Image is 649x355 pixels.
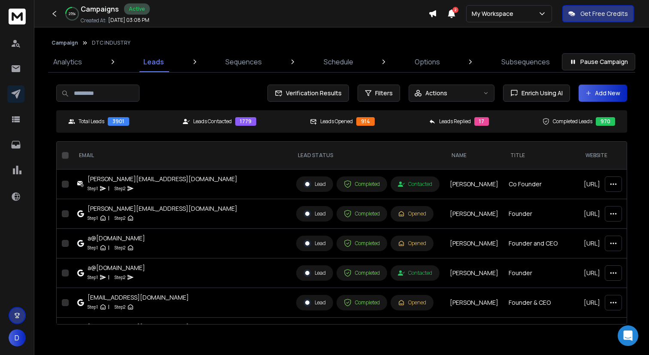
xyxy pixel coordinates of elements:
button: Add New [579,85,627,102]
p: Step 2 [115,303,125,311]
p: | [108,184,109,193]
div: 3901 [108,117,129,126]
p: Subsequences [501,57,550,67]
p: Created At: [81,17,106,24]
div: 970 [596,117,615,126]
p: Options [415,57,440,67]
td: [PERSON_NAME] [445,229,503,258]
div: 17 [474,117,489,126]
div: a@[DOMAIN_NAME] [88,234,145,243]
button: Enrich Using AI [503,85,570,102]
div: Completed [344,299,380,306]
td: [PERSON_NAME] [445,258,503,288]
th: title [503,142,579,170]
button: Get Free Credits [562,5,634,22]
p: | [108,243,109,252]
p: Step 2 [115,243,125,252]
div: Lead [303,269,326,277]
button: Pause Campaign [562,53,635,70]
p: DTC INDUSTRY [92,39,130,46]
div: Contacted [398,270,432,276]
p: Actions [425,89,447,97]
p: My Workspace [472,9,517,18]
div: 1779 [235,117,256,126]
p: Leads Replied [439,118,471,125]
p: [DATE] 03:08 PM [108,17,149,24]
p: Step 1 [88,273,98,282]
div: Opened [398,299,426,306]
div: Open Intercom Messenger [618,325,638,346]
div: [PERSON_NAME][EMAIL_ADDRESS][DOMAIN_NAME] [88,204,237,213]
a: Sequences [220,52,267,72]
p: Step 1 [88,303,98,311]
div: a@[DOMAIN_NAME] [88,264,145,272]
p: Leads Opened [320,118,353,125]
div: [EMAIL_ADDRESS][DOMAIN_NAME] [88,293,189,302]
td: Founder and CEO [503,229,579,258]
div: Completed [344,210,380,218]
span: Filters [375,89,393,97]
p: Sequences [225,57,262,67]
p: Step 2 [115,273,125,282]
td: Founder [503,199,579,229]
p: Analytics [53,57,82,67]
a: Analytics [48,52,87,72]
div: Opened [398,210,426,217]
td: [PERSON_NAME] [445,199,503,229]
p: Step 2 [115,214,125,222]
th: EMAIL [72,142,291,170]
span: Verification Results [282,89,342,97]
h1: Campaigns [81,4,119,14]
p: | [108,273,109,282]
a: Schedule [318,52,358,72]
div: 914 [356,117,375,126]
td: CEO/Owner [503,318,579,347]
div: Active [124,3,150,15]
td: [PERSON_NAME] [445,318,503,347]
button: Verification Results [267,85,349,102]
a: Options [409,52,445,72]
div: Lead [303,210,326,218]
button: D [9,329,26,346]
p: 25 % [69,11,76,16]
div: Contacted [398,181,432,188]
div: Lead [303,299,326,306]
div: Completed [344,240,380,247]
th: LEAD STATUS [291,142,445,170]
a: Leads [138,52,169,72]
button: Campaign [52,39,78,46]
td: [PERSON_NAME] [445,288,503,318]
p: Step 1 [88,184,98,193]
p: Leads [143,57,164,67]
div: Lead [303,180,326,188]
p: Schedule [324,57,353,67]
p: Get Free Credits [580,9,628,18]
div: [PERSON_NAME][EMAIL_ADDRESS][DOMAIN_NAME] [88,175,237,183]
div: Opened [398,240,426,247]
p: Step 2 [115,184,125,193]
p: Total Leads [79,118,104,125]
p: | [108,214,109,222]
p: Step 1 [88,214,98,222]
div: Completed [344,269,380,277]
div: Lead [303,240,326,247]
td: [PERSON_NAME] [445,170,503,199]
td: Founder [503,258,579,288]
span: 2 [452,7,458,13]
td: Founder & CEO [503,288,579,318]
div: Completed [344,180,380,188]
p: Completed Leads [553,118,592,125]
span: Enrich Using AI [518,89,563,97]
th: NAME [445,142,503,170]
div: [EMAIL_ADDRESS][DOMAIN_NAME] [88,323,189,331]
p: | [108,303,109,311]
p: Leads Contacted [193,118,232,125]
p: Step 1 [88,243,98,252]
td: Co Founder [503,170,579,199]
button: Filters [358,85,400,102]
a: Subsequences [496,52,555,72]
